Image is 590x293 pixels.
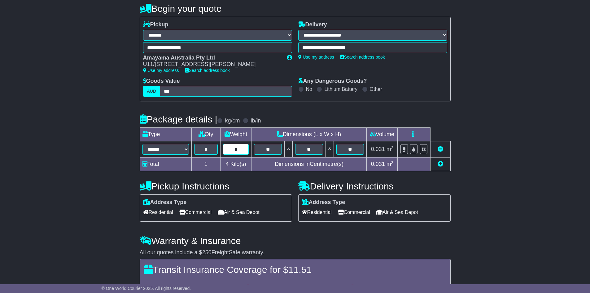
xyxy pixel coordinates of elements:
[218,207,260,217] span: Air & Sea Depot
[391,145,394,150] sup: 3
[144,264,447,275] h4: Transit Insurance Coverage for $
[191,128,220,141] td: Qty
[251,128,367,141] td: Dimensions (L x W x H)
[143,86,160,97] label: AUD
[143,68,179,73] a: Use my address
[185,68,230,73] a: Search address book
[376,207,418,217] span: Air & Sea Depot
[225,118,240,124] label: kg/cm
[220,128,251,141] td: Weight
[143,78,180,85] label: Goods Value
[220,158,251,171] td: Kilo(s)
[143,21,168,28] label: Pickup
[298,21,327,28] label: Delivery
[338,207,370,217] span: Commercial
[288,264,312,275] span: 11.51
[143,55,281,61] div: Amayama Australia Pty Ltd
[140,249,451,256] div: All our quotes include a $ FreightSafe warranty.
[141,284,244,291] div: Loss of your package
[387,161,394,167] span: m
[140,3,451,14] h4: Begin your quote
[438,161,443,167] a: Add new item
[371,161,385,167] span: 0.031
[324,86,357,92] label: Lithium Battery
[143,207,173,217] span: Residential
[370,86,382,92] label: Other
[298,181,451,191] h4: Delivery Instructions
[140,181,292,191] h4: Pickup Instructions
[371,146,385,152] span: 0.031
[140,128,191,141] td: Type
[391,160,394,165] sup: 3
[140,236,451,246] h4: Warranty & Insurance
[251,118,261,124] label: lb/in
[225,161,229,167] span: 4
[285,141,293,158] td: x
[179,207,212,217] span: Commercial
[387,146,394,152] span: m
[251,158,367,171] td: Dimensions in Centimetre(s)
[438,146,443,152] a: Remove this item
[102,286,191,291] span: © One World Courier 2025. All rights reserved.
[298,55,334,60] a: Use my address
[140,114,217,124] h4: Package details |
[202,249,212,255] span: 250
[302,207,332,217] span: Residential
[143,61,281,68] div: U11/[STREET_ADDRESS][PERSON_NAME]
[298,78,367,85] label: Any Dangerous Goods?
[140,158,191,171] td: Total
[243,284,347,291] div: Damage to your package
[347,284,450,291] div: If your package is stolen
[191,158,220,171] td: 1
[326,141,334,158] td: x
[302,199,345,206] label: Address Type
[367,128,398,141] td: Volume
[340,55,385,60] a: Search address book
[306,86,312,92] label: No
[143,199,187,206] label: Address Type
